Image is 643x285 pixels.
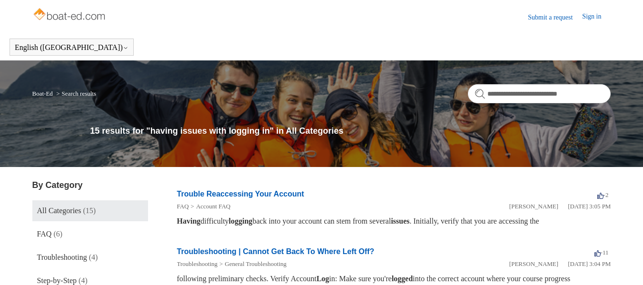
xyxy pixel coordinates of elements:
em: logged [392,275,413,283]
a: Submit a request [528,12,582,22]
a: Troubleshooting (4) [32,247,148,268]
button: English ([GEOGRAPHIC_DATA]) [15,43,129,52]
div: following preliminary checks. Verify Account in: Make sure you're into the correct account where ... [177,273,611,285]
span: All Categories [37,206,81,215]
a: FAQ [177,203,189,210]
a: Boat-Ed [32,90,53,97]
span: -11 [594,249,609,256]
a: Troubleshooting | Cannot Get Back To Where Left Off? [177,247,375,256]
em: Having [177,217,201,225]
a: Account FAQ [196,203,230,210]
li: Boat-Ed [32,90,55,97]
a: Trouble Reaccessing Your Account [177,190,304,198]
time: 01/05/2024, 15:04 [568,260,611,267]
a: Troubleshooting [177,260,218,267]
span: (6) [53,230,62,238]
span: -2 [597,191,609,198]
input: Search [468,84,611,103]
span: Step-by-Step [37,276,77,285]
li: [PERSON_NAME] [509,259,558,269]
h1: 15 results for "having issues with logging in" in All Categories [90,125,611,138]
li: Account FAQ [189,202,231,211]
span: (4) [89,253,98,261]
img: Boat-Ed Help Center home page [32,6,108,25]
li: Search results [54,90,96,97]
li: Troubleshooting [177,259,218,269]
li: [PERSON_NAME] [509,202,558,211]
em: logging [229,217,253,225]
span: FAQ [37,230,52,238]
a: Sign in [582,11,611,23]
time: 01/05/2024, 15:05 [568,203,611,210]
h3: By Category [32,179,148,192]
em: issues [391,217,409,225]
span: Troubleshooting [37,253,87,261]
a: All Categories (15) [32,200,148,221]
em: Log [317,275,329,283]
a: FAQ (6) [32,224,148,245]
a: General Troubleshooting [225,260,287,267]
li: FAQ [177,202,189,211]
span: (4) [79,276,88,285]
div: difficulty back into your account can stem from several . Initially, verify that you are accessin... [177,216,611,227]
span: (15) [83,206,96,215]
li: General Troubleshooting [218,259,287,269]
